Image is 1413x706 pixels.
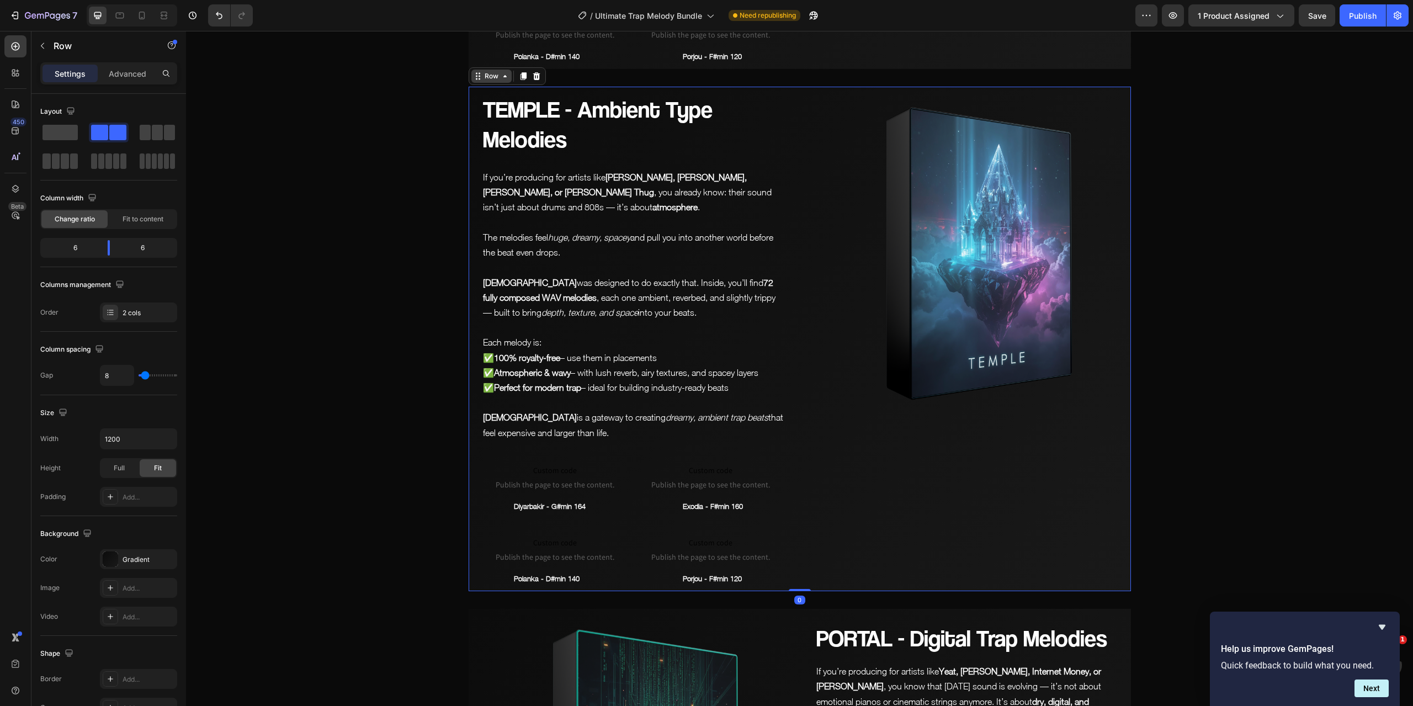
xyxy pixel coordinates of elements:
div: Gap [40,370,53,380]
button: Next question [1354,680,1389,697]
strong: Yeat, [PERSON_NAME], Internet Money, or [PERSON_NAME] [630,635,915,660]
button: 1 product assigned [1188,4,1294,26]
div: Add... [123,492,174,502]
div: Undo/Redo [208,4,253,26]
span: Publish the page to see the content. [296,448,443,459]
span: Need republishing [740,10,796,20]
strong: 72 fully composed WAV melodies [297,247,587,272]
strong: [DEMOGRAPHIC_DATA] [297,381,391,391]
div: Order [40,307,59,317]
span: Save [1308,11,1326,20]
span: Custom code [296,433,443,446]
div: Add... [123,675,174,684]
p: Advanced [109,68,146,79]
span: Ultimate Trap Melody Bundle [595,10,702,22]
p: Polanka - D#min 140 [328,19,442,32]
button: 7 [4,4,82,26]
p: If you’re producing for artists like , you know that [DATE] sound is evolving — it’s not about em... [630,633,944,693]
p: Porjou - F#min 120 [497,19,610,32]
strong: Perfect for modern trap [308,352,395,362]
div: 6 [43,240,99,256]
p: If you’re producing for artists like , you already know: their sound isn’t just about drums and 8... [297,139,597,184]
div: Shape [40,646,76,661]
p: was designed to do exactly that. Inside, you’ll find , each one ambient, reverbed, and slightly t... [297,245,597,290]
input: Auto [100,365,134,385]
span: Custom code [296,505,443,518]
div: Width [40,434,59,444]
span: Fit [154,463,162,473]
i: dreamy, ambient trap beats [480,381,582,391]
input: Auto [100,429,177,449]
span: 1 [1398,635,1407,644]
button: Save [1299,4,1335,26]
div: 0 [608,565,619,574]
p: is a gateway to creating that feel expensive and larger than life. [297,379,597,409]
strong: Atmospheric & wavy [308,337,385,347]
span: Custom code [451,505,598,518]
p: Each melody is: ✅ – use them in placements ✅ – with lush reverb, airy textures, and spacey layers... [297,304,597,364]
span: Fit to content [123,214,163,224]
span: Publish the page to see the content. [451,521,598,532]
img: gempages_507692456268006279-871eb96f-4b6a-4f11-a65e-ff9fd54c4a32.png [616,56,945,385]
span: / [590,10,593,22]
div: Add... [123,612,174,622]
span: Publish the page to see the content. [296,521,443,532]
div: Height [40,463,61,473]
p: Diyarbakir - G#min 164 [328,469,442,482]
h2: TEMPLE - Ambient Type Melodies [296,62,612,125]
strong: [DEMOGRAPHIC_DATA] [297,247,391,257]
div: Video [40,612,58,622]
h2: Help us improve GemPages! [1221,643,1389,656]
h2: PORTAL - Digital Trap Melodies [629,591,945,624]
strong: atmosphere [466,171,512,181]
div: 450 [10,118,26,126]
span: Custom code [451,433,598,446]
div: 2 cols [123,308,174,318]
div: Background [40,527,94,542]
span: Full [114,463,125,473]
div: Size [40,406,70,421]
div: Beta [8,202,26,211]
div: Row [296,40,315,50]
div: Color [40,554,57,564]
button: Publish [1340,4,1386,26]
div: Padding [40,492,66,502]
span: Publish the page to see the content. [451,448,598,459]
div: Layout [40,104,77,119]
p: The melodies feel and pull you into another world before the beat even drops. [297,199,597,229]
div: Image [40,583,60,593]
div: Columns management [40,278,126,293]
div: Publish [1349,10,1377,22]
p: Settings [55,68,86,79]
p: Quick feedback to build what you need. [1221,660,1389,671]
div: Gradient [123,555,174,565]
div: 6 [119,240,175,256]
div: Column spacing [40,342,106,357]
div: Column width [40,191,99,206]
strong: [PERSON_NAME], [PERSON_NAME], [PERSON_NAME], or [PERSON_NAME] Thug [297,141,561,166]
button: Hide survey [1375,620,1389,634]
p: Porjou - F#min 120 [497,542,610,554]
strong: 100% royalty-free [308,322,374,332]
p: Row [54,39,147,52]
i: depth, texture, and space [355,277,452,286]
i: huge, dreamy, spacey [362,201,444,211]
div: Help us improve GemPages! [1221,620,1389,697]
p: Exodia - F#min 160 [497,469,610,482]
div: Add... [123,583,174,593]
p: 7 [72,9,77,22]
span: Change ratio [55,214,95,224]
div: Border [40,674,62,684]
span: 1 product assigned [1198,10,1269,22]
p: Polanka - D#min 140 [328,542,442,554]
iframe: Design area [186,31,1413,706]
